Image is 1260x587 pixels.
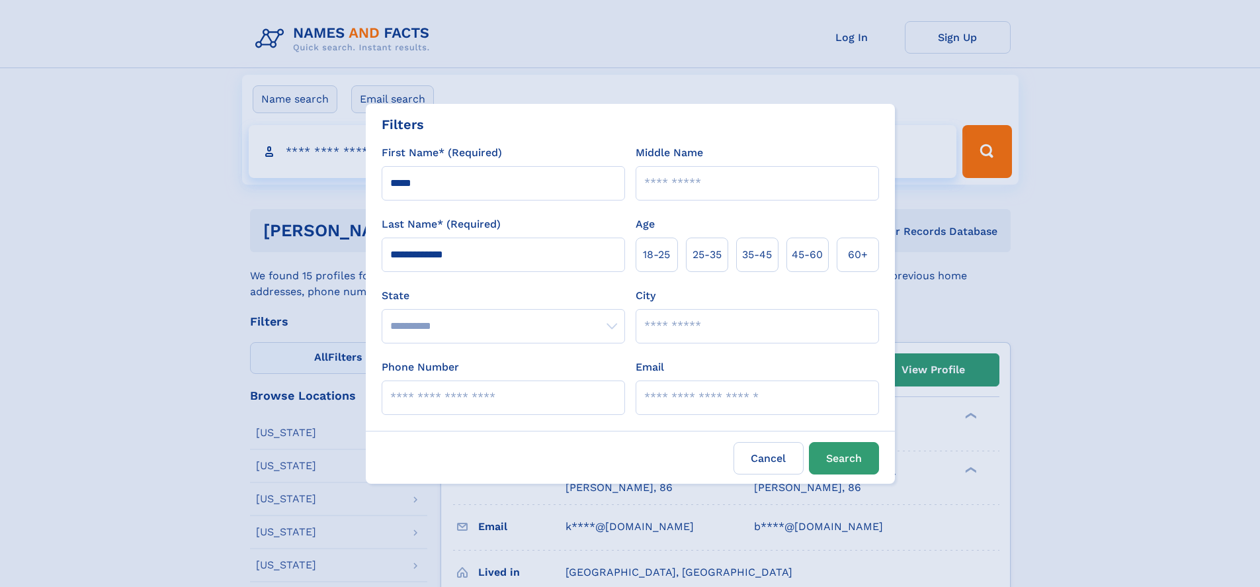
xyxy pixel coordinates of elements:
label: Middle Name [636,145,703,161]
label: Cancel [734,442,804,474]
span: 60+ [848,247,868,263]
label: First Name* (Required) [382,145,502,161]
label: State [382,288,625,304]
label: Phone Number [382,359,459,375]
label: City [636,288,655,304]
span: 18‑25 [643,247,670,263]
span: 35‑45 [742,247,772,263]
span: 25‑35 [693,247,722,263]
button: Search [809,442,879,474]
span: 45‑60 [792,247,823,263]
label: Age [636,216,655,232]
label: Last Name* (Required) [382,216,501,232]
div: Filters [382,114,424,134]
label: Email [636,359,664,375]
